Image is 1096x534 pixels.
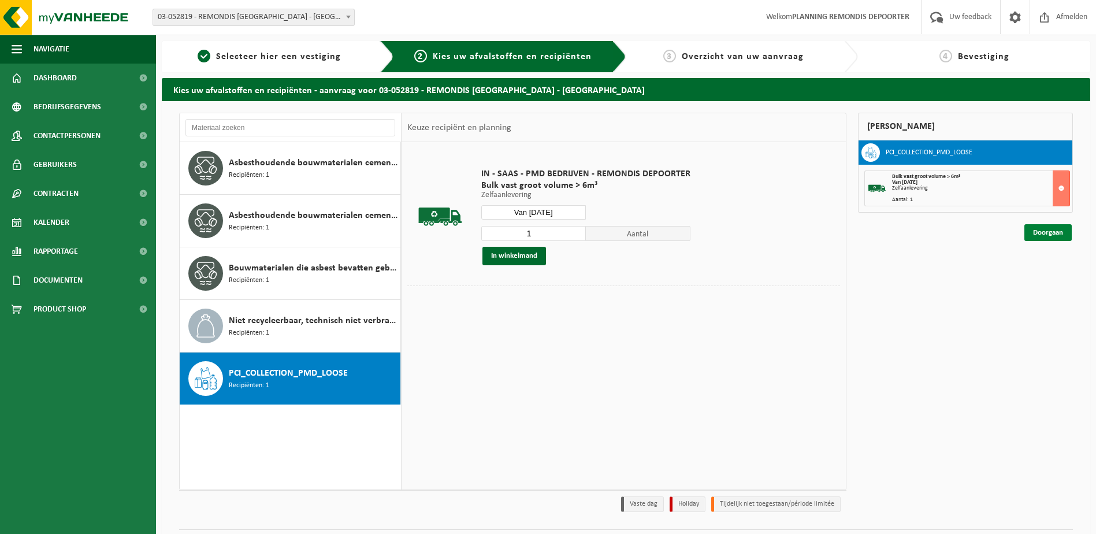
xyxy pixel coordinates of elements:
[886,143,972,162] h3: PCI_COLLECTION_PMD_LOOSE
[229,209,397,222] span: Asbesthoudende bouwmaterialen cementgebonden met isolatie(hechtgebonden)
[481,191,690,199] p: Zelfaanlevering
[711,496,841,512] li: Tijdelijk niet toegestaan/période limitée
[621,496,664,512] li: Vaste dag
[939,50,952,62] span: 4
[663,50,676,62] span: 3
[229,275,269,286] span: Recipiënten: 1
[34,179,79,208] span: Contracten
[34,208,69,237] span: Kalender
[185,119,395,136] input: Materiaal zoeken
[958,52,1009,61] span: Bevestiging
[586,226,690,241] span: Aantal
[682,52,804,61] span: Overzicht van uw aanvraag
[229,380,269,391] span: Recipiënten: 1
[858,113,1073,140] div: [PERSON_NAME]
[402,113,517,142] div: Keuze recipiënt en planning
[34,237,78,266] span: Rapportage
[892,173,960,180] span: Bulk vast groot volume > 6m³
[229,156,397,170] span: Asbesthoudende bouwmaterialen cementgebonden (hechtgebonden)
[216,52,341,61] span: Selecteer hier een vestiging
[34,92,101,121] span: Bedrijfsgegevens
[34,35,69,64] span: Navigatie
[481,168,690,180] span: IN - SAAS - PMD BEDRIJVEN - REMONDIS DEPOORTER
[180,353,401,405] button: PCI_COLLECTION_PMD_LOOSE Recipiënten: 1
[433,52,592,61] span: Kies uw afvalstoffen en recipiënten
[34,64,77,92] span: Dashboard
[180,300,401,353] button: Niet recycleerbaar, technisch niet verbrandbaar afval (brandbaar) Recipiënten: 1
[168,50,371,64] a: 1Selecteer hier een vestiging
[229,366,348,380] span: PCI_COLLECTION_PMD_LOOSE
[670,496,705,512] li: Holiday
[34,150,77,179] span: Gebruikers
[34,121,101,150] span: Contactpersonen
[1024,224,1072,241] a: Doorgaan
[153,9,354,25] span: 03-052819 - REMONDIS WEST-VLAANDEREN - OOSTENDE
[792,13,909,21] strong: PLANNING REMONDIS DEPOORTER
[481,205,586,220] input: Selecteer datum
[229,170,269,181] span: Recipiënten: 1
[414,50,427,62] span: 2
[180,142,401,195] button: Asbesthoudende bouwmaterialen cementgebonden (hechtgebonden) Recipiënten: 1
[34,266,83,295] span: Documenten
[153,9,355,26] span: 03-052819 - REMONDIS WEST-VLAANDEREN - OOSTENDE
[34,295,86,324] span: Product Shop
[229,314,397,328] span: Niet recycleerbaar, technisch niet verbrandbaar afval (brandbaar)
[229,222,269,233] span: Recipiënten: 1
[162,78,1090,101] h2: Kies uw afvalstoffen en recipiënten - aanvraag voor 03-052819 - REMONDIS [GEOGRAPHIC_DATA] - [GEO...
[482,247,546,265] button: In winkelmand
[481,180,690,191] span: Bulk vast groot volume > 6m³
[892,197,1069,203] div: Aantal: 1
[180,195,401,247] button: Asbesthoudende bouwmaterialen cementgebonden met isolatie(hechtgebonden) Recipiënten: 1
[892,186,1069,191] div: Zelfaanlevering
[229,261,397,275] span: Bouwmaterialen die asbest bevatten gebonden aan cement, bitumen, kunststof of lijm (hechtgebonden...
[180,247,401,300] button: Bouwmaterialen die asbest bevatten gebonden aan cement, bitumen, kunststof of lijm (hechtgebonden...
[229,328,269,339] span: Recipiënten: 1
[198,50,210,62] span: 1
[892,179,917,186] strong: Van [DATE]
